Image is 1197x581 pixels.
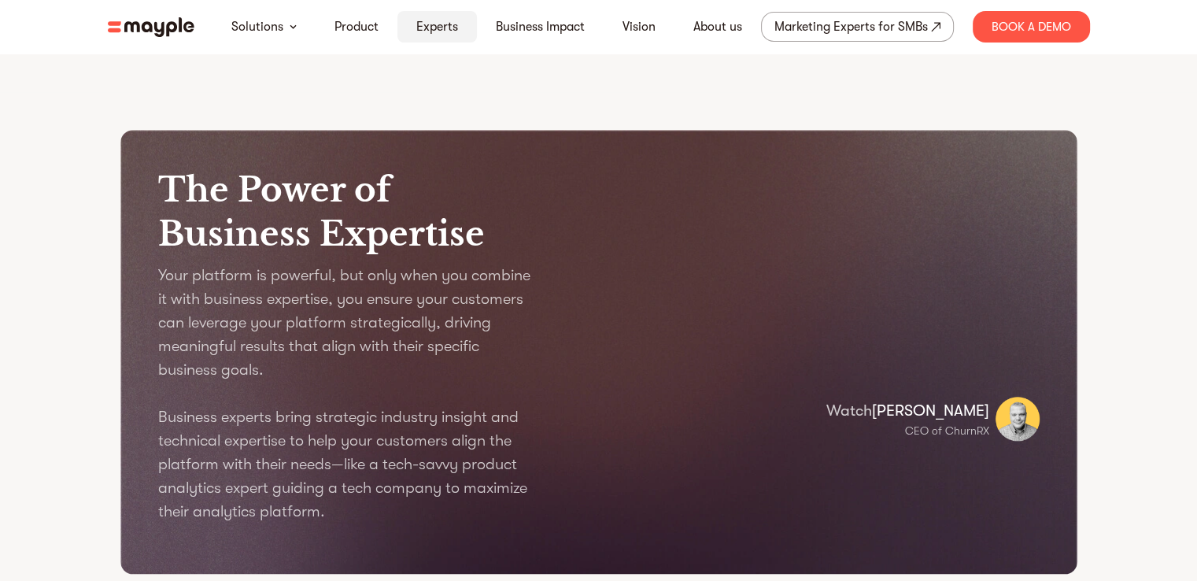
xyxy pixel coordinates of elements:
img: arrow-down [290,24,297,29]
a: Business Impact [496,17,585,36]
h1: The Power of Business Expertise [158,168,583,256]
a: Product [334,17,379,36]
a: Solutions [231,17,283,36]
iframe: Video Title [615,262,1040,380]
a: About us [693,17,742,36]
a: Vision [623,17,656,36]
div: Marketing Experts for SMBs [774,16,928,38]
a: Experts [416,17,458,36]
div: Book A Demo [973,11,1090,43]
p: Your platform is powerful, but only when you combine it with business expertise, you ensure your ... [158,264,536,524]
a: Marketing Experts for SMBs [761,12,954,42]
p: CEO of ChurnRX [826,423,989,439]
span: Watch [826,402,872,420]
p: [PERSON_NAME] [826,399,989,423]
img: mayple-logo [108,17,194,37]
